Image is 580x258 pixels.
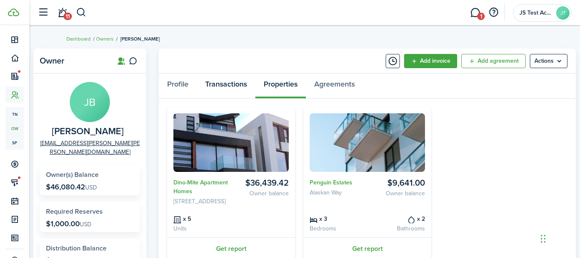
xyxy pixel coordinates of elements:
iframe: Chat Widget [538,218,580,258]
span: 11 [64,13,72,20]
button: Open sidebar [35,5,51,20]
span: [PERSON_NAME] [120,35,160,43]
span: JS Test Account [519,10,553,16]
card-listing-title: $9,641.00 [371,178,425,188]
button: Open menu [404,54,457,68]
card-listing-title: $36,439.42 [234,178,289,188]
card-listing-title: x 3 [310,214,364,223]
address: [STREET_ADDRESS] [173,197,228,206]
menu-btn: Actions [530,54,567,68]
widget-stats-title: Owner(s) Balance [46,171,134,179]
div: Drag [541,226,546,251]
span: John Brown [52,126,124,137]
card-listing-title: x 5 [173,214,228,223]
span: USD [80,220,92,229]
a: Penguin Estates [310,178,364,187]
card-listing-description: Bathrooms [371,224,425,233]
widget-stats-title: Required Reserves [46,208,134,215]
a: Add agreement [461,54,526,68]
span: 1 [477,13,485,20]
img: TenantCloud [8,8,19,16]
address: Alaskan Way [310,188,364,197]
panel-main-title: Owner [40,56,107,66]
card-listing-description: Bedrooms [310,224,364,233]
a: Profile [159,74,197,99]
a: Dashboard [66,35,91,43]
img: Avatar [173,113,289,172]
a: Messaging [467,2,483,23]
a: Transactions [197,74,255,99]
card-listing-description: Owner balance [234,189,289,198]
button: Open menu [530,54,567,68]
card-listing-description: Owner balance [371,189,425,198]
card-listing-title: x 2 [371,214,425,223]
button: Search [76,5,86,20]
p: $46,080.42 [46,183,97,191]
avatar-text: JB [70,82,110,122]
a: Dino-Mite Apartment Homes [173,178,228,196]
span: USD [85,183,97,192]
button: Open resource center [486,5,501,20]
button: Timeline [386,54,400,68]
widget-stats-title: Distribution Balance [46,245,134,252]
a: Owners [96,35,114,43]
a: ow [5,121,24,135]
p: $1,000.00 [46,220,92,228]
card-listing-description: Units [173,224,228,233]
img: Avatar [310,113,425,172]
a: [EMAIL_ADDRESS][PERSON_NAME][PERSON_NAME][DOMAIN_NAME] [40,139,140,156]
a: Notifications [54,2,70,23]
a: Agreements [306,74,363,99]
button: Add invoice [404,54,457,68]
a: tn [5,107,24,121]
a: sp [5,135,24,150]
avatar-text: JT [556,6,570,20]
